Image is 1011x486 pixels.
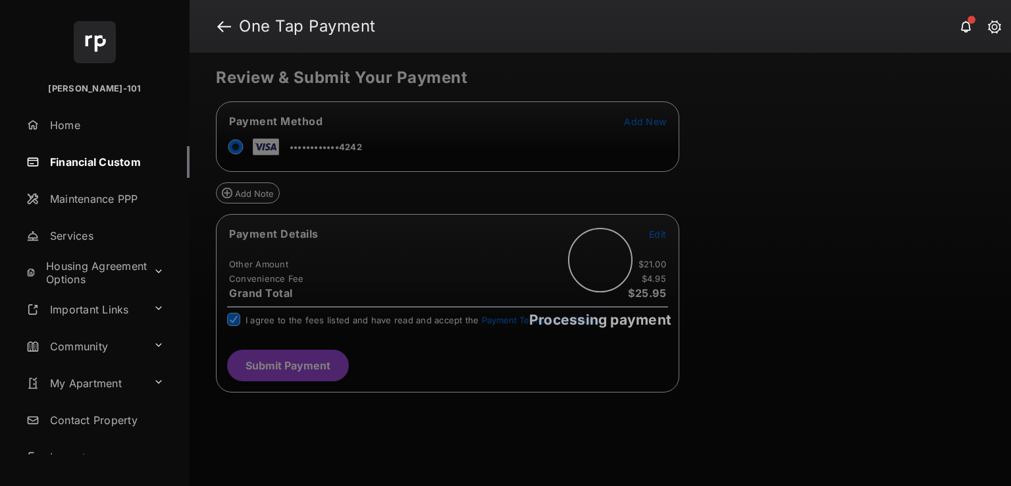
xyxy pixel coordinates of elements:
[21,146,190,178] a: Financial Custom
[21,441,190,473] a: Logout
[239,18,376,34] strong: One Tap Payment
[529,311,671,328] span: Processing payment
[21,404,190,436] a: Contact Property
[21,331,148,362] a: Community
[48,82,141,95] p: [PERSON_NAME]-101
[21,367,148,399] a: My Apartment
[21,257,148,288] a: Housing Agreement Options
[21,109,190,141] a: Home
[21,220,190,252] a: Services
[21,183,190,215] a: Maintenance PPP
[74,21,116,63] img: svg+xml;base64,PHN2ZyB4bWxucz0iaHR0cDovL3d3dy53My5vcmcvMjAwMC9zdmciIHdpZHRoPSI2NCIgaGVpZ2h0PSI2NC...
[21,294,148,325] a: Important Links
